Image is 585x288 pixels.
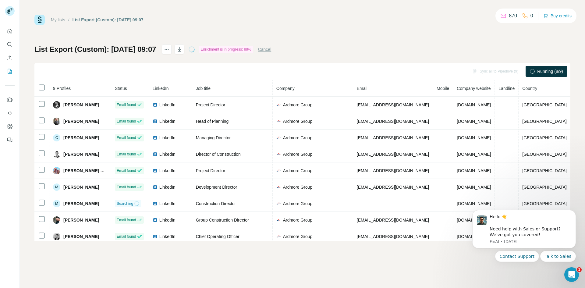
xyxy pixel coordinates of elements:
[196,86,211,91] span: Job title
[509,12,517,20] p: 870
[276,135,281,140] img: company-logo
[159,118,175,124] span: LinkedIn
[153,119,158,124] img: LinkedIn logo
[159,168,175,174] span: LinkedIn
[522,119,567,124] span: [GEOGRAPHIC_DATA]
[457,234,491,239] span: [DOMAIN_NAME]
[357,119,429,124] span: [EMAIL_ADDRESS][DOMAIN_NAME]
[357,135,429,140] span: [EMAIL_ADDRESS][DOMAIN_NAME]
[276,86,295,91] span: Company
[34,15,45,25] img: Surfe Logo
[522,201,567,206] span: [GEOGRAPHIC_DATA]
[196,102,225,107] span: Project Director
[457,201,491,206] span: [DOMAIN_NAME]
[5,39,15,50] button: Search
[53,118,60,125] img: Avatar
[153,218,158,222] img: LinkedIn logo
[53,216,60,224] img: Avatar
[153,168,158,173] img: LinkedIn logo
[522,168,567,173] span: [GEOGRAPHIC_DATA]
[577,267,582,272] span: 1
[63,118,99,124] span: [PERSON_NAME]
[283,135,312,141] span: Ardmore Group
[159,102,175,108] span: LinkedIn
[159,217,175,223] span: LinkedIn
[357,234,429,239] span: [EMAIL_ADDRESS][DOMAIN_NAME]
[457,102,491,107] span: [DOMAIN_NAME]
[5,52,15,63] button: Enrich CSV
[117,151,136,157] span: Email found
[117,201,133,206] span: Searching
[457,152,491,157] span: [DOMAIN_NAME]
[159,201,175,207] span: LinkedIn
[117,135,136,140] span: Email found
[159,151,175,157] span: LinkedIn
[276,218,281,222] img: company-logo
[196,234,239,239] span: Chief Operating Officer
[276,152,281,157] img: company-logo
[357,86,367,91] span: Email
[357,185,429,190] span: [EMAIL_ADDRESS][DOMAIN_NAME]
[357,102,429,107] span: [EMAIL_ADDRESS][DOMAIN_NAME]
[63,184,99,190] span: [PERSON_NAME]
[159,233,175,240] span: LinkedIn
[196,152,241,157] span: Director of Construction
[63,102,99,108] span: [PERSON_NAME]
[5,121,15,132] button: Dashboard
[199,46,253,53] div: Enrichment is in progress: 88%
[543,12,572,20] button: Buy credits
[153,185,158,190] img: LinkedIn logo
[196,201,236,206] span: Construction Director
[5,108,15,119] button: Use Surfe API
[463,202,585,285] iframe: Intercom notifications message
[117,168,136,173] span: Email found
[63,201,99,207] span: [PERSON_NAME]
[68,17,69,23] li: /
[457,119,491,124] span: [DOMAIN_NAME]
[5,134,15,145] button: Feedback
[162,44,172,54] button: actions
[5,26,15,37] button: Quick start
[522,152,567,157] span: [GEOGRAPHIC_DATA]
[530,12,533,20] p: 0
[73,17,144,23] div: List Export (Custom): [DATE] 09:07
[117,234,136,239] span: Email found
[276,168,281,173] img: company-logo
[357,168,429,173] span: [EMAIL_ADDRESS][DOMAIN_NAME]
[153,201,158,206] img: LinkedIn logo
[53,183,60,191] div: M
[283,201,312,207] span: Ardmore Group
[159,135,175,141] span: LinkedIn
[196,168,225,173] span: Project Director
[537,68,563,74] span: Running (8/9)
[283,102,312,108] span: Ardmore Group
[437,86,449,91] span: Mobile
[153,152,158,157] img: LinkedIn logo
[53,86,71,91] span: 9 Profiles
[34,44,156,54] h1: List Export (Custom): [DATE] 09:07
[53,151,60,158] img: Avatar
[258,46,271,52] button: Cancel
[196,185,237,190] span: Development Director
[283,233,312,240] span: Ardmore Group
[117,102,136,108] span: Email found
[51,17,65,22] a: My lists
[276,185,281,190] img: company-logo
[53,167,60,174] img: Avatar
[564,267,579,282] iframe: Intercom live chat
[153,86,169,91] span: LinkedIn
[283,118,312,124] span: Ardmore Group
[153,102,158,107] img: LinkedIn logo
[63,168,107,174] span: [PERSON_NAME] MCIOB
[522,86,537,91] span: Country
[276,234,281,239] img: company-logo
[196,135,231,140] span: Managing Director
[53,134,60,141] div: C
